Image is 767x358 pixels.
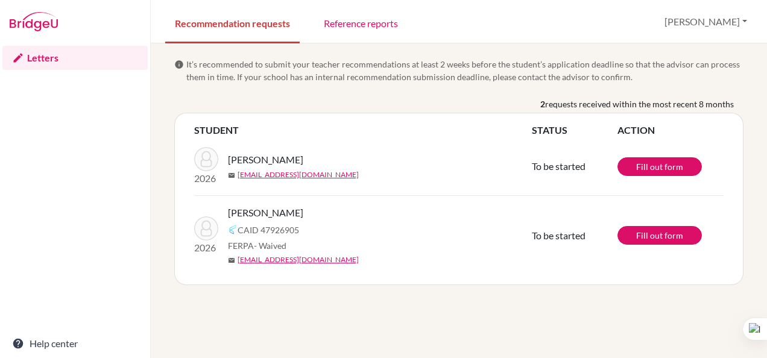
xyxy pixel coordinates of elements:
[174,60,184,69] span: info
[165,2,300,43] a: Recommendation requests
[532,230,586,241] span: To be started
[617,123,724,137] th: ACTION
[545,98,734,110] span: requests received within the most recent 8 months
[659,10,753,33] button: [PERSON_NAME]
[2,46,148,70] a: Letters
[617,226,702,245] a: Fill out form
[254,240,286,251] span: - Waived
[314,2,408,43] a: Reference reports
[532,123,617,137] th: STATUS
[228,206,303,220] span: [PERSON_NAME]
[2,331,148,356] a: Help center
[194,240,218,255] p: 2026
[238,224,299,236] span: CAID 47926905
[228,225,238,234] img: Common App logo
[617,157,702,176] a: Fill out form
[228,172,235,179] span: mail
[194,123,532,137] th: STUDENT
[238,169,359,180] a: [EMAIL_ADDRESS][DOMAIN_NAME]
[228,152,303,167] span: [PERSON_NAME]
[532,160,586,172] span: To be started
[194,216,218,240] img: Aggarwal, Ashriti
[10,12,58,31] img: Bridge-U
[228,239,286,252] span: FERPA
[238,254,359,265] a: [EMAIL_ADDRESS][DOMAIN_NAME]
[186,58,743,83] span: It’s recommended to submit your teacher recommendations at least 2 weeks before the student’s app...
[228,257,235,264] span: mail
[540,98,545,110] b: 2
[194,147,218,171] img: Visser, Naomi
[194,171,218,186] p: 2026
